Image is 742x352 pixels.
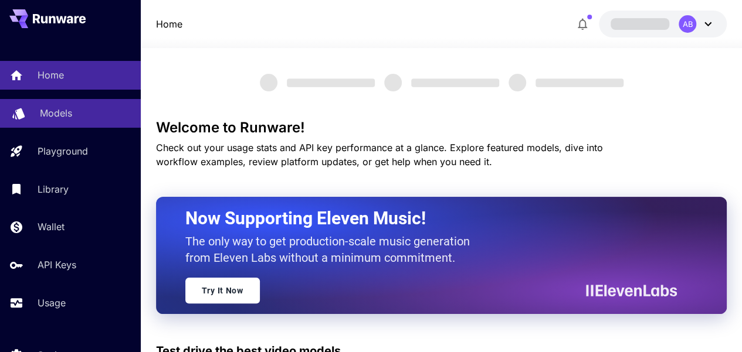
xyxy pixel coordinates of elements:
p: The only way to get production-scale music generation from Eleven Labs without a minimum commitment. [185,233,479,266]
a: Try It Now [185,278,260,303]
p: API Keys [38,258,76,272]
p: Usage [38,296,66,310]
h2: Now Supporting Eleven Music! [185,207,669,230]
h3: Welcome to Runware! [156,119,727,136]
p: Library [38,182,69,196]
p: Playground [38,144,88,158]
span: Check out your usage stats and API key performance at a glance. Explore featured models, dive int... [156,142,603,168]
a: Home [156,17,182,31]
button: AB [599,11,727,37]
p: Wallet [38,220,65,234]
div: AB [679,15,696,33]
p: Models [40,106,72,120]
nav: breadcrumb [156,17,182,31]
p: Home [38,68,64,82]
